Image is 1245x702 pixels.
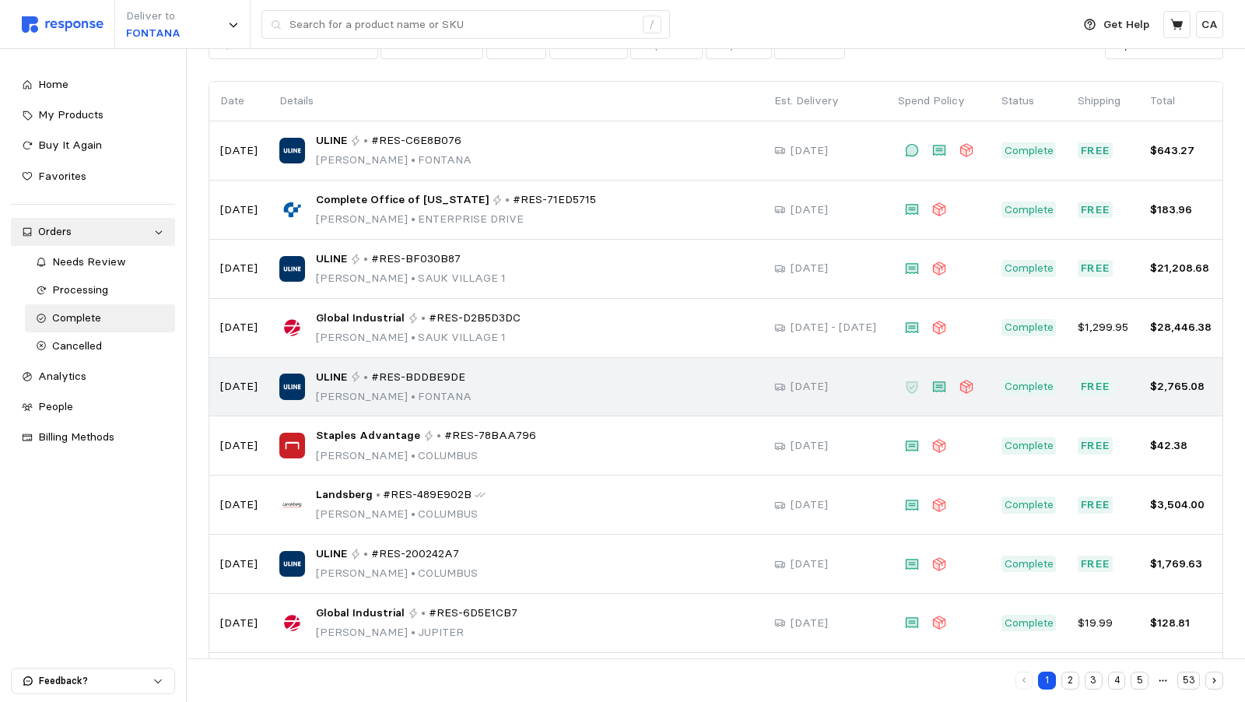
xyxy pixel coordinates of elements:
p: [PERSON_NAME] FONTANA [316,388,472,405]
a: Orders [11,218,175,246]
button: 4 [1108,672,1126,690]
p: [DATE] [220,260,258,277]
span: Global Industrial [316,605,405,622]
p: • [363,132,368,149]
p: • [437,427,441,444]
a: Processing [25,276,176,304]
img: svg%3e [22,16,103,33]
p: Complete [1005,319,1054,336]
p: [DATE] [791,497,828,514]
p: [DATE] [791,202,828,219]
span: People [38,399,73,413]
img: Global Industrial [279,610,305,636]
a: Cancelled [25,332,176,360]
p: Details [279,93,752,110]
span: Needs Review [52,254,126,269]
a: Complete [25,304,176,332]
button: 5 [1131,672,1149,690]
span: My Products [38,107,103,121]
a: Buy It Again [11,132,175,160]
p: [DATE] [220,378,258,395]
img: Complete Office of Wisconsin [279,197,305,223]
p: Get Help [1103,16,1149,33]
p: Complete [1005,437,1054,455]
p: $28,446.38 [1150,319,1212,336]
p: Shipping [1078,93,1128,110]
span: • [408,330,418,344]
span: Complete [52,311,101,325]
p: Complete [1005,378,1054,395]
p: [DATE] [220,202,258,219]
img: Landsberg [279,492,305,518]
span: #RES-200242A7 [371,546,459,563]
span: Processing [52,283,108,297]
span: ULINE [316,132,347,149]
p: [PERSON_NAME] FONTANA [316,152,472,169]
a: Home [11,71,175,99]
span: • [408,271,418,285]
span: Complete Office of [US_STATE] [316,191,489,209]
span: ULINE [316,546,347,563]
span: • [408,212,418,226]
span: #RES-BDDBE9DE [371,369,465,386]
a: People [11,393,175,421]
p: Free [1081,260,1110,277]
p: [DATE] [791,260,828,277]
span: #RES-78BAA796 [444,427,536,444]
span: • [408,153,418,167]
p: • [363,369,368,386]
p: Free [1081,142,1110,160]
p: Free [1081,556,1110,573]
p: [PERSON_NAME] SAUK VILLAGE 1 [316,270,506,287]
span: #RES-71ED5715 [513,191,596,209]
img: ULINE [279,138,305,163]
p: Est. Delivery [774,93,876,110]
span: ULINE [316,251,347,268]
p: [DATE] [791,437,828,455]
p: $21,208.68 [1150,260,1212,277]
span: Billing Methods [38,430,114,444]
span: #RES-6D5E1CB7 [429,605,517,622]
p: [DATE] [791,615,828,632]
span: Landsberg [316,486,373,504]
input: Search for a product name or SKU [289,11,634,39]
img: ULINE [279,374,305,399]
span: • [408,566,418,580]
span: • [408,507,418,521]
p: Total [1150,93,1212,110]
span: Staples Advantage [316,427,420,444]
p: [DATE] [220,319,258,336]
span: ULINE [316,369,347,386]
p: [DATE] [220,615,258,632]
p: $1,769.63 [1150,556,1212,573]
a: Favorites [11,163,175,191]
p: [PERSON_NAME] ENTERPRISE DRIVE [316,211,596,228]
button: 2 [1061,672,1079,690]
p: [PERSON_NAME] COLUMBUS [316,565,478,582]
p: $183.96 [1150,202,1212,219]
p: • [363,546,368,563]
span: Favorites [38,169,86,183]
p: Status [1001,93,1056,110]
a: Analytics [11,363,175,391]
a: Needs Review [25,248,176,276]
span: Home [38,77,68,91]
p: [DATE] [220,497,258,514]
p: [PERSON_NAME] SAUK VILLAGE 1 [316,329,521,346]
p: [PERSON_NAME] COLUMBUS [316,506,486,523]
button: 1 [1038,672,1056,690]
span: #RES-489E902B [383,486,472,504]
span: Buy It Again [38,138,102,152]
img: Global Industrial [279,314,305,340]
button: 3 [1085,672,1103,690]
p: FONTANA [126,25,181,42]
p: [DATE] [220,142,258,160]
p: • [376,486,381,504]
p: Free [1081,378,1110,395]
p: Complete [1005,556,1054,573]
p: [PERSON_NAME] JUPITER [316,624,517,641]
p: $3,504.00 [1150,497,1212,514]
p: Free [1081,497,1110,514]
span: • [408,389,418,403]
p: • [421,310,426,327]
